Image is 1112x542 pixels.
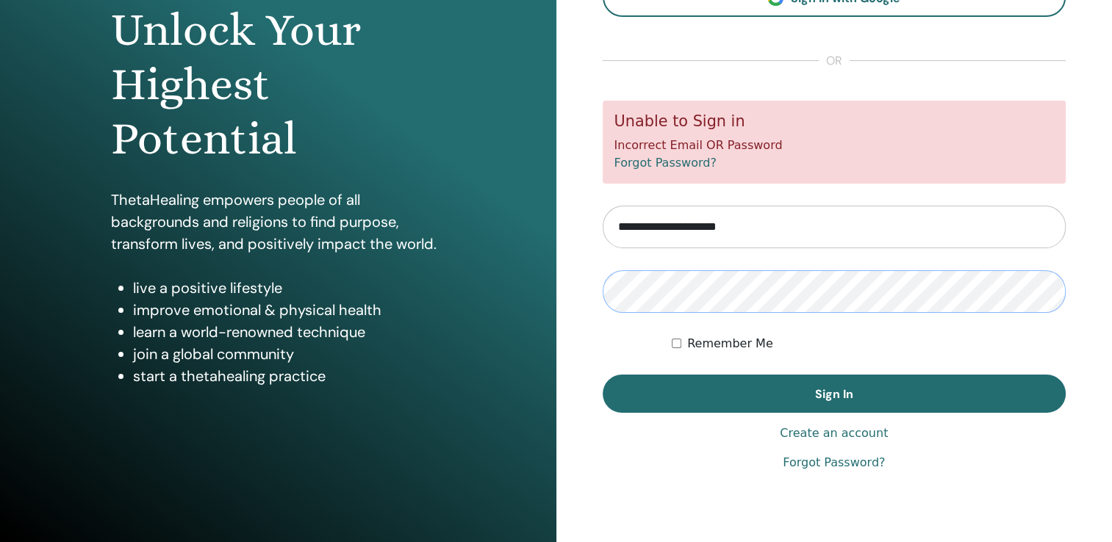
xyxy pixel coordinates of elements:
h5: Unable to Sign in [614,112,1055,131]
li: improve emotional & physical health [133,299,445,321]
label: Remember Me [687,335,773,353]
button: Sign In [603,375,1066,413]
div: Keep me authenticated indefinitely or until I manually logout [672,335,1066,353]
div: Incorrect Email OR Password [603,101,1066,184]
span: or [819,52,850,70]
span: Sign In [815,386,853,402]
li: learn a world-renowned technique [133,321,445,343]
li: live a positive lifestyle [133,277,445,299]
h1: Unlock Your Highest Potential [111,3,445,167]
li: start a thetahealing practice [133,365,445,387]
p: ThetaHealing empowers people of all backgrounds and religions to find purpose, transform lives, a... [111,189,445,255]
a: Forgot Password? [783,454,885,471]
a: Create an account [780,424,888,442]
a: Forgot Password? [614,156,717,170]
li: join a global community [133,343,445,365]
